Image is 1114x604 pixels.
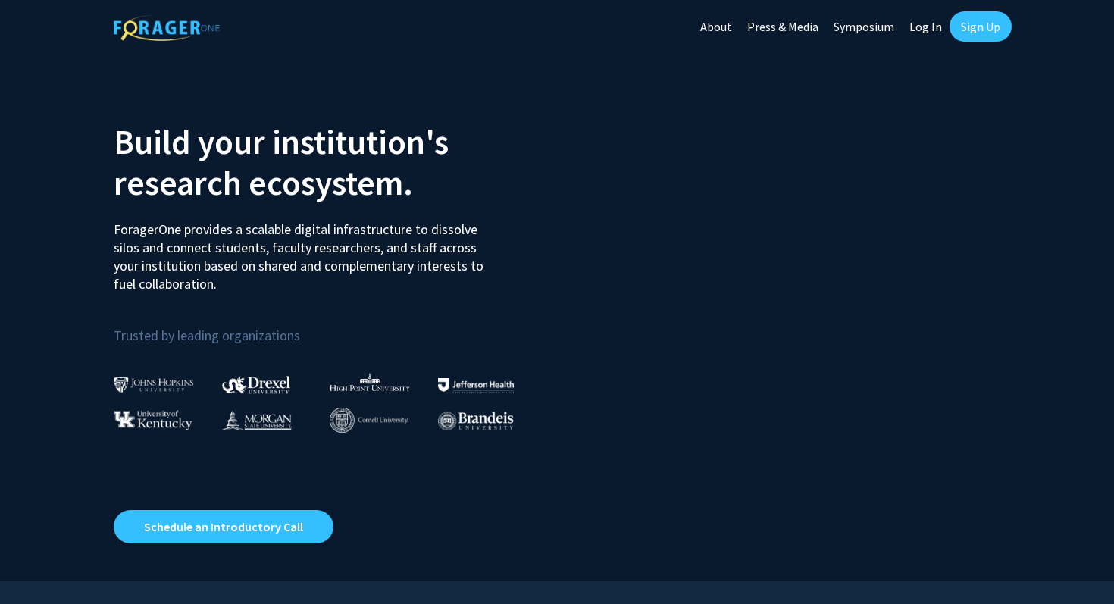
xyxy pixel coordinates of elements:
[114,377,194,393] img: Johns Hopkins University
[114,410,192,430] img: University of Kentucky
[330,373,410,391] img: High Point University
[114,510,333,543] a: Opens in a new tab
[114,305,546,347] p: Trusted by leading organizations
[114,209,494,293] p: ForagerOne provides a scalable digital infrastructure to dissolve silos and connect students, fac...
[114,14,220,41] img: ForagerOne Logo
[222,410,292,430] img: Morgan State University
[438,412,514,430] img: Brandeis University
[330,408,408,433] img: Cornell University
[950,11,1012,42] a: Sign Up
[114,121,546,203] h2: Build your institution's research ecosystem.
[222,376,290,393] img: Drexel University
[438,378,514,393] img: Thomas Jefferson University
